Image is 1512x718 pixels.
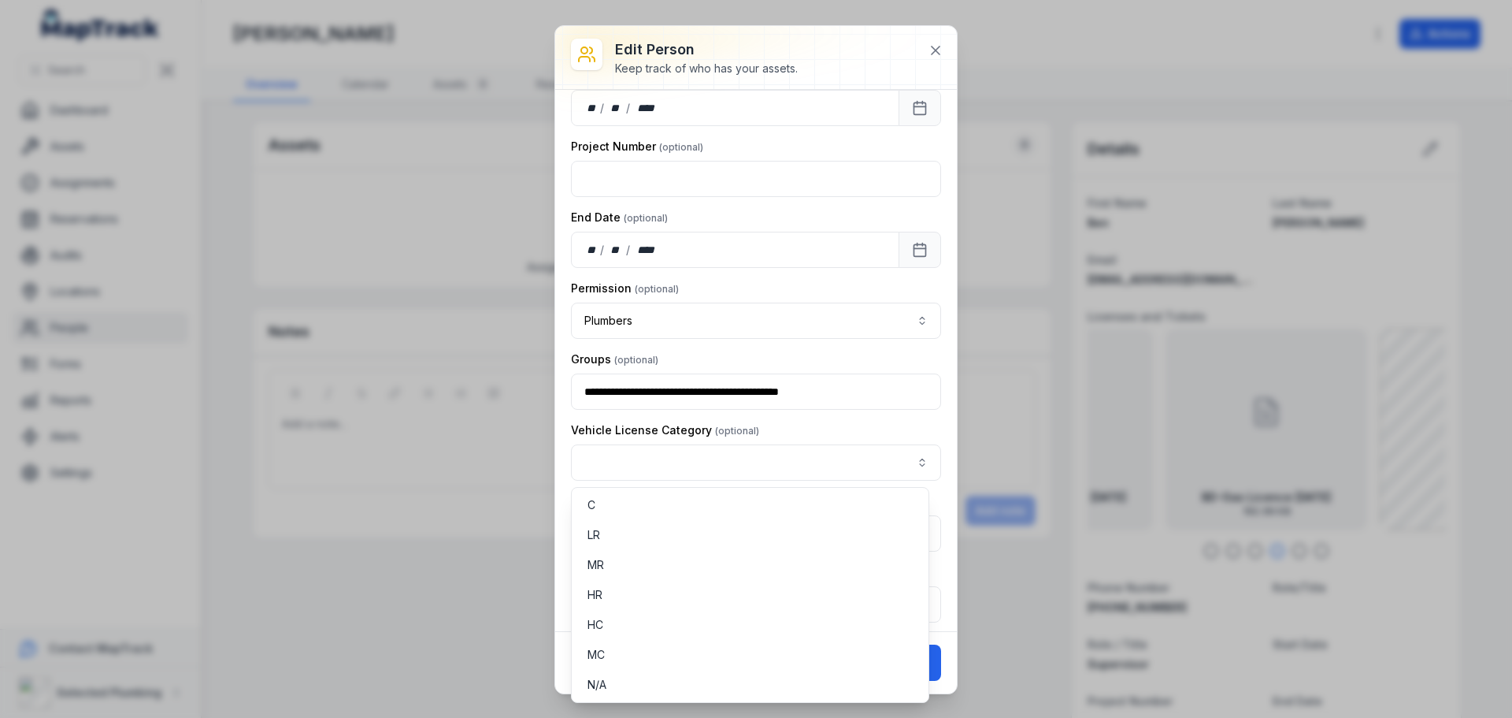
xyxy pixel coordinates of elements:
span: MC [587,647,605,663]
span: HR [587,587,602,603]
span: N/A [587,677,606,693]
span: MR [587,557,604,573]
span: HC [587,617,603,633]
span: C [587,497,595,513]
span: LR [587,527,600,543]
